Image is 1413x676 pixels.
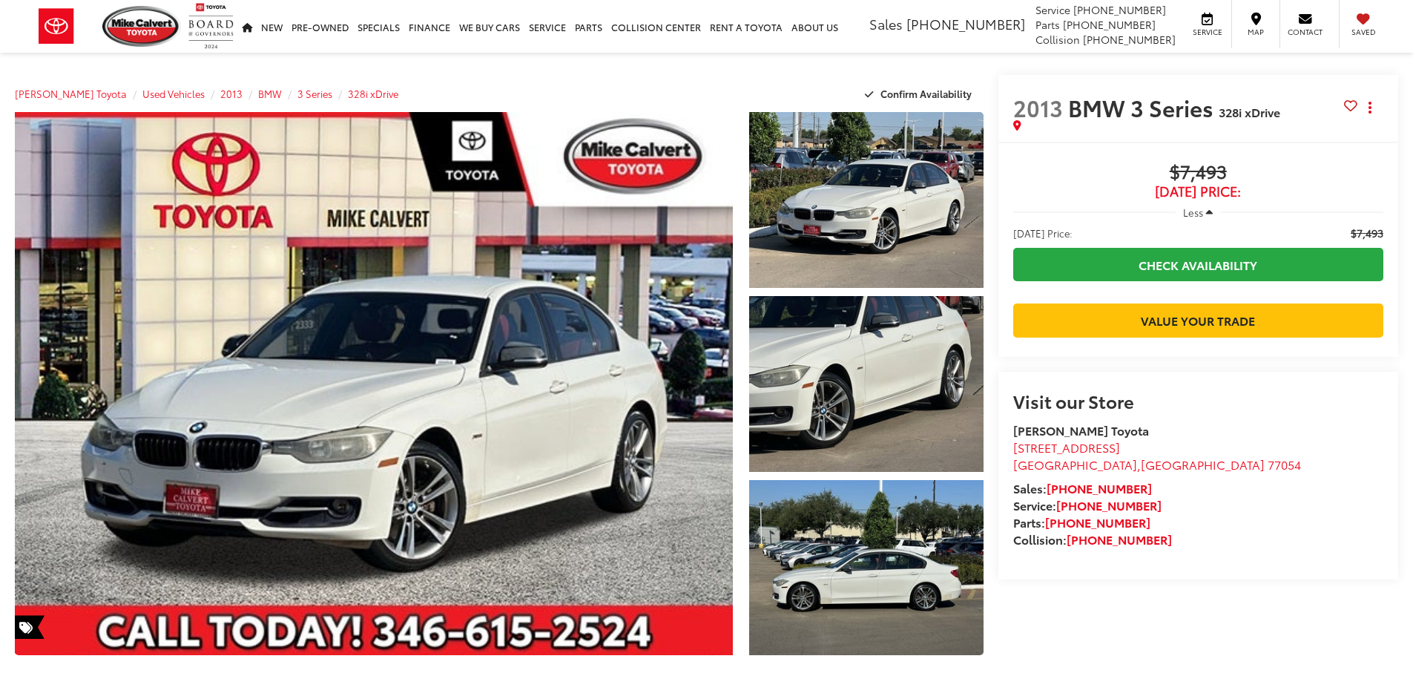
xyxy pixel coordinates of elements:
span: [PHONE_NUMBER] [1083,32,1176,47]
a: [PHONE_NUMBER] [1056,496,1162,513]
span: [PHONE_NUMBER] [1073,2,1166,17]
strong: Service: [1013,496,1162,513]
button: Less [1176,199,1220,226]
span: Saved [1347,27,1380,37]
strong: Parts: [1013,513,1150,531]
img: Mike Calvert Toyota [102,6,181,47]
span: [STREET_ADDRESS] [1013,439,1120,456]
span: $7,493 [1013,162,1383,184]
a: Value Your Trade [1013,303,1383,337]
a: [PHONE_NUMBER] [1047,479,1152,496]
a: [PERSON_NAME] Toyota [15,87,127,100]
span: dropdown dots [1368,102,1371,114]
span: Map [1239,27,1272,37]
span: Contact [1288,27,1323,37]
a: 328i xDrive [348,87,398,100]
span: Service [1035,2,1070,17]
span: Service [1190,27,1224,37]
a: [STREET_ADDRESS] [GEOGRAPHIC_DATA],[GEOGRAPHIC_DATA] 77054 [1013,439,1301,473]
a: [PHONE_NUMBER] [1067,531,1172,548]
span: $7,493 [1351,226,1383,240]
strong: [PERSON_NAME] Toyota [1013,421,1149,439]
h2: Visit our Store [1013,391,1383,410]
span: , [1013,456,1301,473]
span: [PHONE_NUMBER] [906,14,1025,33]
a: BMW [258,87,282,100]
span: 328i xDrive [1219,103,1280,120]
span: [DATE] Price: [1013,184,1383,199]
span: Confirm Availability [880,87,972,100]
img: 2013 BMW 3 Series 328i xDrive [746,110,985,289]
span: Special [15,615,45,639]
button: Actions [1357,94,1383,120]
span: [DATE] Price: [1013,226,1073,240]
a: Expand Photo 3 [749,480,984,656]
img: 2013 BMW 3 Series 328i xDrive [746,295,985,473]
span: Parts [1035,17,1060,32]
img: 2013 BMW 3 Series 328i xDrive [7,109,740,658]
img: 2013 BMW 3 Series 328i xDrive [746,478,985,657]
span: Less [1183,206,1203,219]
a: Check Availability [1013,248,1383,281]
span: [PHONE_NUMBER] [1063,17,1156,32]
strong: Collision: [1013,531,1172,548]
a: Expand Photo 2 [749,296,984,472]
a: Expand Photo 1 [749,112,984,288]
span: 77054 [1268,456,1301,473]
button: Confirm Availability [857,81,984,107]
a: 2013 [220,87,243,100]
a: 3 Series [297,87,332,100]
span: 2013 [1013,91,1063,123]
span: [GEOGRAPHIC_DATA] [1013,456,1137,473]
a: [PHONE_NUMBER] [1045,513,1150,531]
strong: Sales: [1013,479,1152,496]
span: Sales [869,14,903,33]
span: Collision [1035,32,1080,47]
span: [GEOGRAPHIC_DATA] [1141,456,1265,473]
a: Expand Photo 0 [15,112,733,655]
span: BMW 3 Series [1068,91,1219,123]
a: Used Vehicles [142,87,205,100]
